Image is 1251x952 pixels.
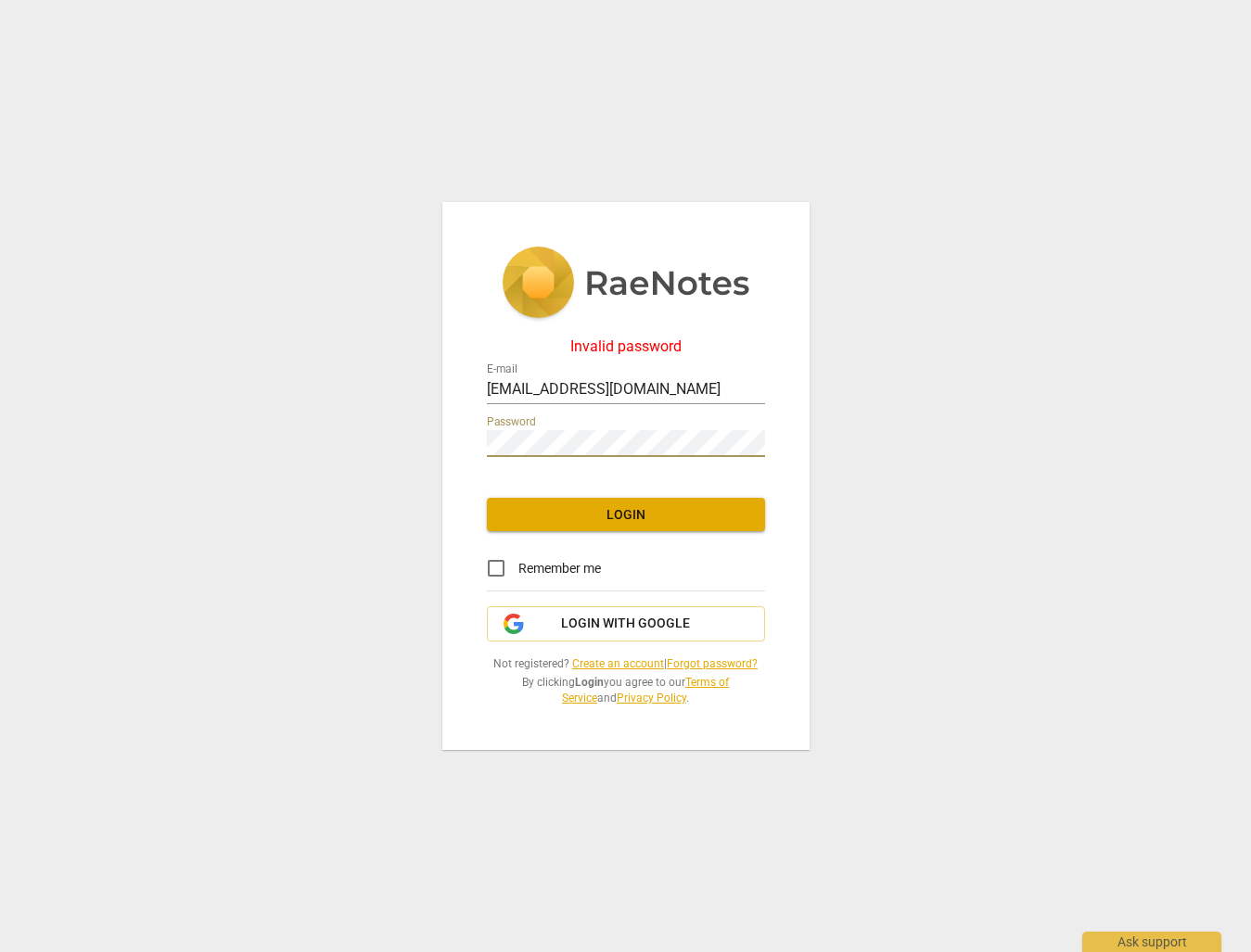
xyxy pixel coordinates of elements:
[487,606,765,641] button: Login with Google
[487,675,765,705] span: By clicking you agree to our and .
[487,656,765,672] span: Not registered? |
[487,338,765,355] div: Invalid password
[487,498,765,531] button: Login
[518,559,601,578] span: Remember me
[617,692,686,704] a: Privacy Policy
[575,676,604,689] b: Login
[572,657,664,670] a: Create an account
[502,247,750,323] img: 5ac2273c67554f335776073100b6d88f.svg
[487,417,536,428] label: Password
[562,676,729,704] a: Terms of Service
[1082,932,1221,952] div: Ask support
[561,615,690,633] span: Login with Google
[667,657,758,670] a: Forgot password?
[487,364,517,375] label: E-mail
[502,506,750,525] span: Login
